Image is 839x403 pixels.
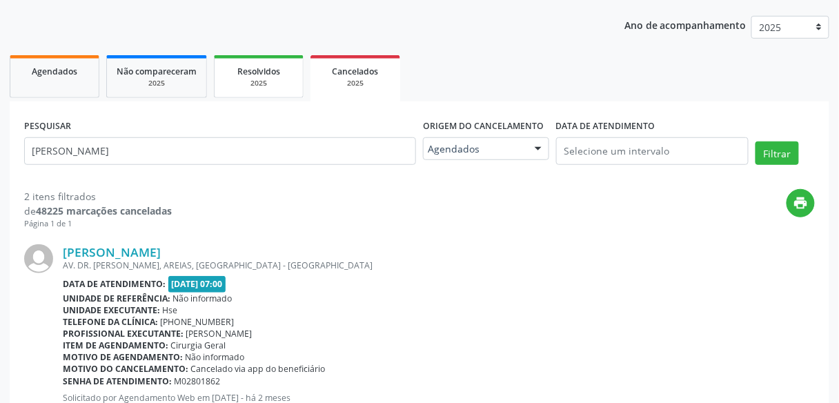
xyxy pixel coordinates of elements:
[63,278,166,290] b: Data de atendimento:
[63,328,184,340] b: Profissional executante:
[63,340,168,351] b: Item de agendamento:
[556,137,749,165] input: Selecione um intervalo
[63,304,160,316] b: Unidade executante:
[24,218,172,230] div: Página 1 de 1
[117,66,197,77] span: Não compareceram
[237,66,280,77] span: Resolvidos
[24,137,416,165] input: Nome, código do beneficiário ou CPF
[191,363,326,375] span: Cancelado via app do beneficiário
[63,244,161,259] a: [PERSON_NAME]
[320,78,391,88] div: 2025
[624,16,747,33] p: Ano de acompanhamento
[63,363,188,375] b: Motivo do cancelamento:
[24,204,172,218] div: de
[556,116,655,137] label: DATA DE ATENDIMENTO
[117,78,197,88] div: 2025
[428,142,521,156] span: Agendados
[24,244,53,273] img: img
[224,78,293,88] div: 2025
[175,375,221,387] span: M02801862
[787,189,815,217] button: print
[186,351,245,363] span: Não informado
[173,293,233,304] span: Não informado
[756,141,799,165] button: Filtrar
[168,276,226,292] span: [DATE] 07:00
[161,316,235,328] span: [PHONE_NUMBER]
[36,204,172,217] strong: 48225 marcações canceladas
[32,66,77,77] span: Agendados
[63,351,183,363] b: Motivo de agendamento:
[171,340,226,351] span: Cirurgia Geral
[423,116,544,137] label: Origem do cancelamento
[63,375,172,387] b: Senha de atendimento:
[24,189,172,204] div: 2 itens filtrados
[163,304,178,316] span: Hse
[63,259,815,271] div: AV. DR. [PERSON_NAME], AREIAS, [GEOGRAPHIC_DATA] - [GEOGRAPHIC_DATA]
[24,116,71,137] label: PESQUISAR
[63,293,170,304] b: Unidade de referência:
[333,66,379,77] span: Cancelados
[793,195,809,210] i: print
[186,328,253,340] span: [PERSON_NAME]
[63,316,158,328] b: Telefone da clínica:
